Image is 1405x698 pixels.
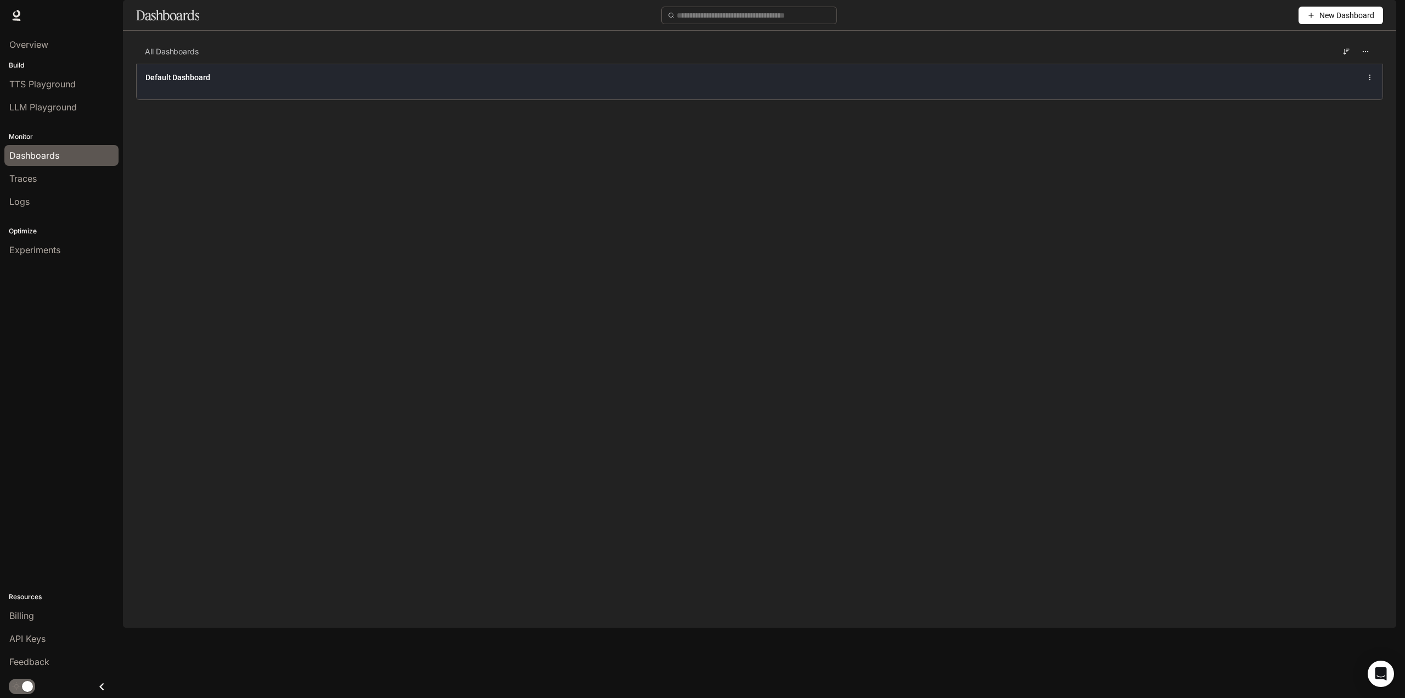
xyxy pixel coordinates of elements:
span: New Dashboard [1319,9,1374,21]
span: All Dashboards [145,46,199,57]
a: Default Dashboard [145,72,210,83]
div: Open Intercom Messenger [1368,661,1394,687]
button: New Dashboard [1299,7,1383,24]
h1: Dashboards [136,4,199,26]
